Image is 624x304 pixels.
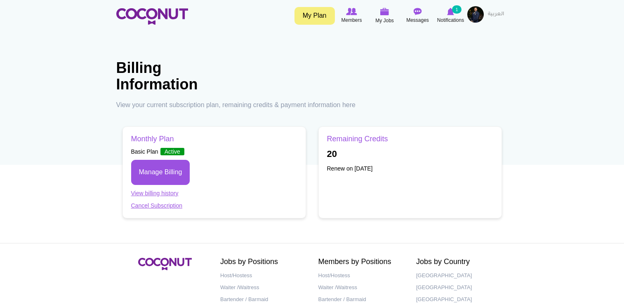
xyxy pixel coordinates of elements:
h1: Billing Information [116,60,240,92]
h2: Jobs by Country [416,258,502,266]
small: 1 [452,5,461,14]
a: My Jobs My Jobs [368,6,401,26]
span: Notifications [437,16,464,24]
a: My Plan [294,7,335,25]
img: Browse Members [346,8,357,15]
a: العربية [484,6,508,23]
a: Notifications Notifications 1 [434,6,467,25]
h2: Jobs by Positions [220,258,306,266]
img: Messages [414,8,422,15]
a: Waiter /Waitress [318,282,404,294]
p: Basic Plan [131,147,297,156]
a: [GEOGRAPHIC_DATA] [416,282,502,294]
h3: Remaining Credits [327,135,493,143]
span: Messages [406,16,429,24]
span: My Jobs [375,16,394,25]
a: [GEOGRAPHIC_DATA] [416,270,502,282]
img: Notifications [447,8,454,15]
a: View billing history [131,190,179,196]
h3: Monthly Plan [131,135,297,143]
img: Home [116,8,188,25]
a: Browse Members Members [335,6,368,25]
img: Coconut [138,258,192,270]
a: Messages Messages [401,6,434,25]
a: Host/Hostess [220,270,306,282]
span: Active [160,148,184,155]
span: Members [341,16,362,24]
a: Cancel Subscription [131,202,183,209]
b: 20 [327,149,337,159]
a: Host/Hostess [318,270,404,282]
a: Waiter /Waitress [220,282,306,294]
p: Renew on [DATE] [327,164,493,173]
p: View your current subscription plan, remaining credits & payment information here [116,101,508,110]
h2: Members by Positions [318,258,404,266]
img: My Jobs [380,8,389,15]
a: Manage Billing [131,160,190,185]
